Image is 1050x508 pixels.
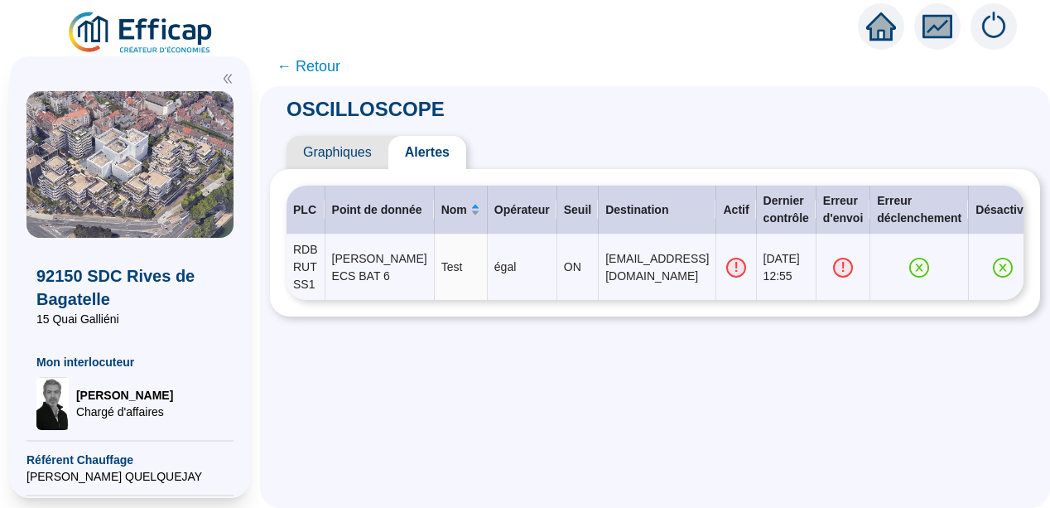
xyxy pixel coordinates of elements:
span: [PERSON_NAME] QUELQUEJAY [26,468,234,485]
img: efficap energie logo [66,10,216,56]
span: Référent Chauffage [26,452,234,468]
td: [PERSON_NAME] ECS BAT 6 [325,235,435,300]
td: [DATE] 12:55 [757,235,816,300]
span: Mon interlocuteur [36,354,224,370]
span: OSCILLOSCOPE [270,98,461,120]
th: Erreur déclenchement [870,186,969,235]
th: Nom [435,186,488,235]
th: Destination [599,186,716,235]
th: Opérateur [488,186,557,235]
span: double-left [222,73,234,85]
th: Point de donnée [325,186,435,235]
span: égal [494,260,516,273]
span: Alertes [388,136,466,169]
img: alerts [971,3,1017,50]
span: 15 Quai Galliéni [36,311,224,327]
img: Chargé d'affaires [36,377,70,430]
th: Dernier contrôle [757,186,816,235]
span: ← Retour [277,55,340,78]
span: Graphiques [287,136,388,169]
span: close-circle [993,258,1013,278]
div: ! [726,258,746,278]
td: [EMAIL_ADDRESS][DOMAIN_NAME] [599,235,716,300]
th: Désactivé [969,186,1037,235]
span: [PERSON_NAME] [76,387,173,404]
span: 92150 SDC Rives de Bagatelle [36,264,224,311]
span: home [866,12,896,41]
td: ON [557,235,599,300]
span: Nom [441,201,467,219]
th: Seuil [557,186,599,235]
span: Chargé d'affaires [76,404,173,420]
span: fund [922,12,952,41]
td: RDB RUT SS1 [287,235,325,300]
span: close-circle [909,258,929,278]
th: Actif [716,186,756,235]
th: Erreur d'envoi [816,186,870,235]
th: PLC [287,186,325,235]
td: Test [435,235,488,300]
div: ! [833,258,853,278]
